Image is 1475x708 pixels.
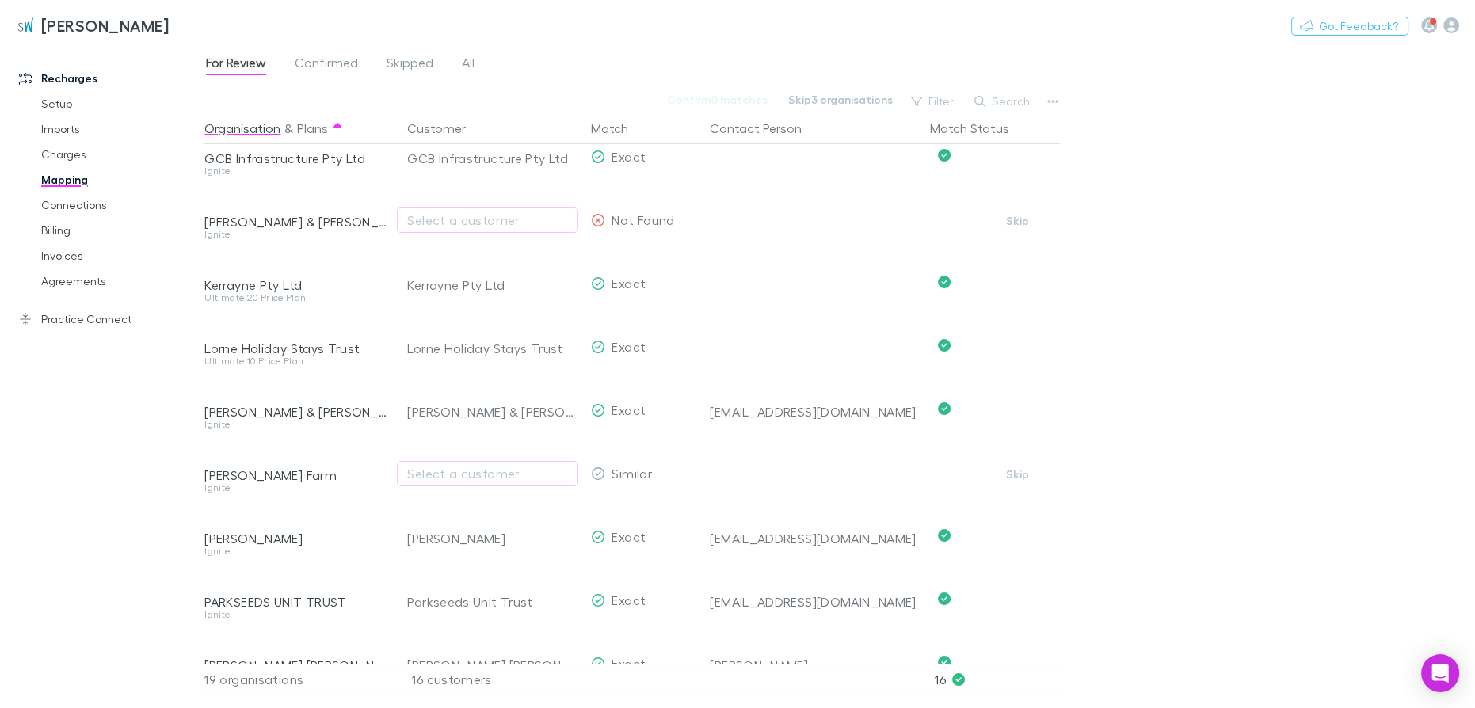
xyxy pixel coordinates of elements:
button: Organisation [204,112,280,144]
div: [PERSON_NAME] & [PERSON_NAME] [407,380,578,443]
div: Kerrayne Pty Ltd [407,253,578,317]
div: GCB Infrastructure Pty Ltd [204,150,388,166]
span: Exact [612,402,646,417]
div: Ultimate 20 Price Plan [204,293,388,303]
span: Skipped [387,55,433,75]
div: Lorne Holiday Stays Trust [204,341,388,356]
div: [PERSON_NAME] & [PERSON_NAME] [204,404,388,420]
div: GCB Infrastructure Pty Ltd [407,127,578,190]
a: Connections [25,192,212,218]
div: Ignite [204,546,388,556]
span: Not Found [612,212,674,227]
a: Agreements [25,268,212,294]
div: Ultimate 10 Price Plan [204,356,388,366]
a: Setup [25,91,212,116]
a: Practice Connect [3,306,212,332]
a: Charges [25,142,212,167]
button: Customer [407,112,485,144]
button: Skip [993,211,1043,230]
div: [EMAIL_ADDRESS][DOMAIN_NAME] [710,594,917,610]
div: [PERSON_NAME] Farm [204,467,388,483]
span: For Review [206,55,266,75]
div: [PERSON_NAME] [204,531,388,546]
div: [EMAIL_ADDRESS][DOMAIN_NAME] [710,531,917,546]
a: Imports [25,116,212,142]
button: Confirm0 matches [657,90,778,109]
div: Kerrayne Pty Ltd [204,277,388,293]
svg: Confirmed [938,339,951,352]
div: Ignite [204,610,388,619]
p: 16 [935,664,1060,695]
span: Exact [612,529,646,544]
div: [PERSON_NAME] [710,657,917,673]
a: [PERSON_NAME] [6,6,178,44]
span: Exact [612,339,646,354]
span: Exact [612,656,646,671]
div: [PERSON_NAME] [407,507,578,570]
button: Match Status [930,112,1028,144]
button: Contact Person [710,112,821,144]
div: Ignite [204,420,388,429]
div: PARKSEEDS UNIT TRUST [204,594,388,610]
div: Parkseeds Unit Trust [407,570,578,634]
span: All [462,55,475,75]
h3: [PERSON_NAME] [41,16,169,35]
div: 19 organisations [204,664,394,695]
a: Invoices [25,243,212,268]
span: Exact [612,276,646,291]
div: [PERSON_NAME] & [PERSON_NAME] [204,214,388,230]
svg: Confirmed [938,529,951,542]
a: Recharges [3,66,212,91]
div: [PERSON_NAME] [PERSON_NAME] [204,657,388,673]
span: Exact [612,149,646,164]
span: Similar [612,466,652,481]
button: Skip3 organisations [778,90,903,109]
svg: Confirmed [938,276,951,288]
div: [PERSON_NAME] [PERSON_NAME] [407,634,578,697]
span: Exact [612,592,646,607]
button: Select a customer [397,207,578,233]
svg: Confirmed [938,149,951,162]
button: Plans [297,112,328,144]
div: Open Intercom Messenger [1421,654,1459,692]
button: Filter [903,92,963,111]
div: 16 customers [394,664,585,695]
button: Match [591,112,647,144]
div: Ignite [204,166,388,176]
div: Ignite [204,230,388,239]
button: Search [966,92,1039,111]
div: Select a customer [407,211,568,230]
button: Select a customer [397,461,578,486]
svg: Confirmed [938,402,951,415]
a: Mapping [25,167,212,192]
svg: Confirmed [938,656,951,668]
svg: Confirmed [938,592,951,605]
div: [EMAIL_ADDRESS][DOMAIN_NAME] [710,404,917,420]
button: Got Feedback? [1291,17,1408,36]
a: Billing [25,218,212,243]
img: Sinclair Wilson's Logo [16,16,35,35]
div: Lorne Holiday Stays Trust [407,317,578,380]
div: Ignite [204,483,388,493]
div: Select a customer [407,464,568,483]
span: Confirmed [295,55,358,75]
button: Skip [993,465,1043,484]
div: & [204,112,388,144]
